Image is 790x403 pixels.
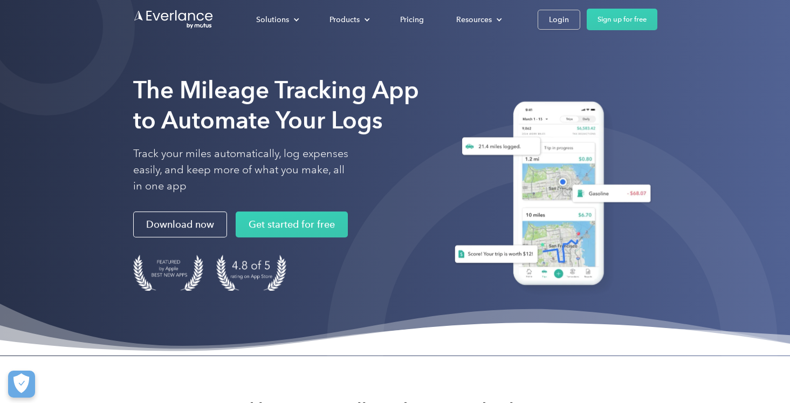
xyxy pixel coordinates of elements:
img: Everlance, mileage tracker app, expense tracking app [442,93,657,298]
a: Sign up for free [587,9,657,30]
a: Go to homepage [133,9,214,30]
p: Track your miles automatically, log expenses easily, and keep more of what you make, all in one app [133,146,349,194]
a: Get started for free [236,211,348,237]
button: Cookies Settings [8,371,35,398]
img: Badge for Featured by Apple Best New Apps [133,255,203,291]
div: Resources [445,10,511,29]
div: Pricing [400,13,424,26]
strong: The Mileage Tracking App to Automate Your Logs [133,76,419,134]
img: 4.9 out of 5 stars on the app store [216,255,286,291]
a: Pricing [389,10,435,29]
div: Login [549,13,569,26]
div: Resources [456,13,492,26]
div: Solutions [256,13,289,26]
div: Products [319,10,379,29]
a: Download now [133,211,227,237]
div: Products [329,13,360,26]
a: Login [538,10,580,30]
div: Solutions [245,10,308,29]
